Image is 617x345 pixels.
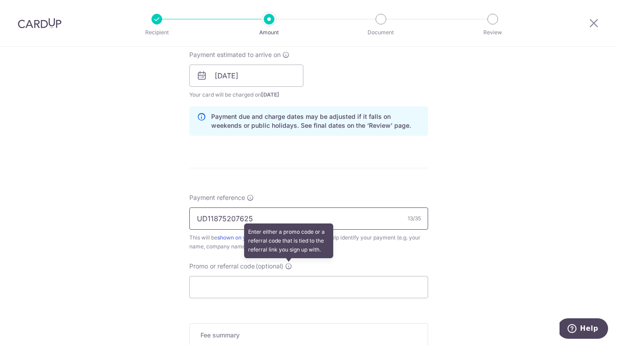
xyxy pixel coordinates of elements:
[124,28,190,37] p: Recipient
[200,331,417,340] h5: Fee summary
[256,262,283,271] span: (optional)
[460,28,526,37] p: Review
[244,223,333,258] div: Enter either a promo code or a referral code that is tied to the referral link you sign up with.
[348,28,414,37] p: Document
[189,233,428,251] div: This will be to help identify your payment (e.g. your name, company name, invoice number).
[189,50,281,59] span: Payment estimated to arrive on
[189,262,255,271] span: Promo or referral code
[18,18,61,28] img: CardUp
[408,214,421,223] div: 13/35
[211,112,421,130] p: Payment due and charge dates may be adjusted if it falls on weekends or public holidays. See fina...
[560,318,608,341] iframe: Opens a widget where you can find more information
[189,90,303,99] span: Your card will be charged on
[236,28,302,37] p: Amount
[189,65,303,87] input: DD / MM / YYYY
[217,234,322,241] a: shown on your recipient’s bank statement
[189,193,245,202] span: Payment reference
[261,91,279,98] span: [DATE]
